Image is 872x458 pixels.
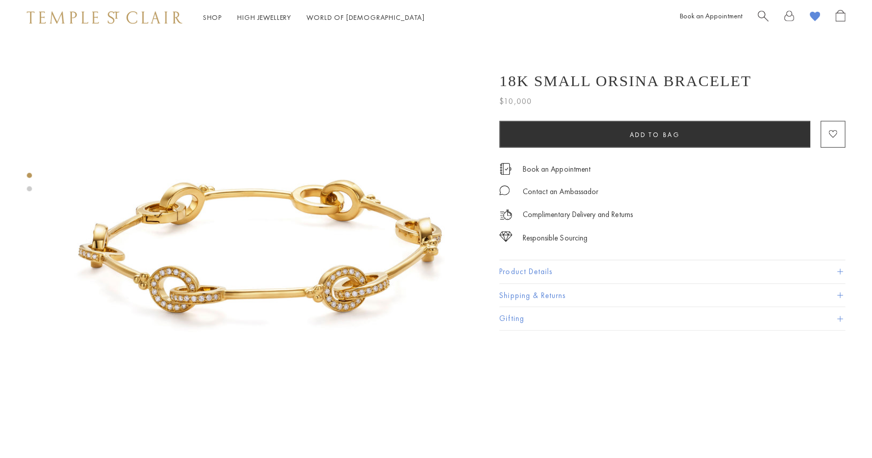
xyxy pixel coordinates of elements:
button: Gifting [499,307,841,330]
button: Product Details [499,261,841,284]
img: icon_appointment.svg [499,165,511,176]
nav: Main navigation [205,14,425,27]
h1: 18K Small Orsina Bracelet [499,74,749,92]
div: Responsible Sourcing [522,232,586,245]
button: Shipping & Returns [499,284,841,307]
span: Add to bag [628,132,678,141]
a: Search [755,13,765,29]
img: icon_delivery.svg [499,209,511,222]
button: Add to bag [499,123,807,149]
img: MessageIcon-01_2.svg [499,186,509,197]
a: Book an Appointment [677,14,739,23]
a: View Wishlist [806,13,816,29]
img: icon_sourcing.svg [499,232,511,243]
span: $10,000 [499,97,531,110]
img: Temple St. Clair [31,14,185,26]
p: Complimentary Delivery and Returns [522,209,631,222]
a: ShopShop [205,16,224,25]
a: Open Shopping Bag [832,13,841,29]
a: High JewelleryHigh Jewellery [239,16,293,25]
div: Contact an Ambassador [522,186,597,199]
a: World of [DEMOGRAPHIC_DATA]World of [DEMOGRAPHIC_DATA] [308,16,425,25]
a: Book an Appointment [522,165,589,176]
